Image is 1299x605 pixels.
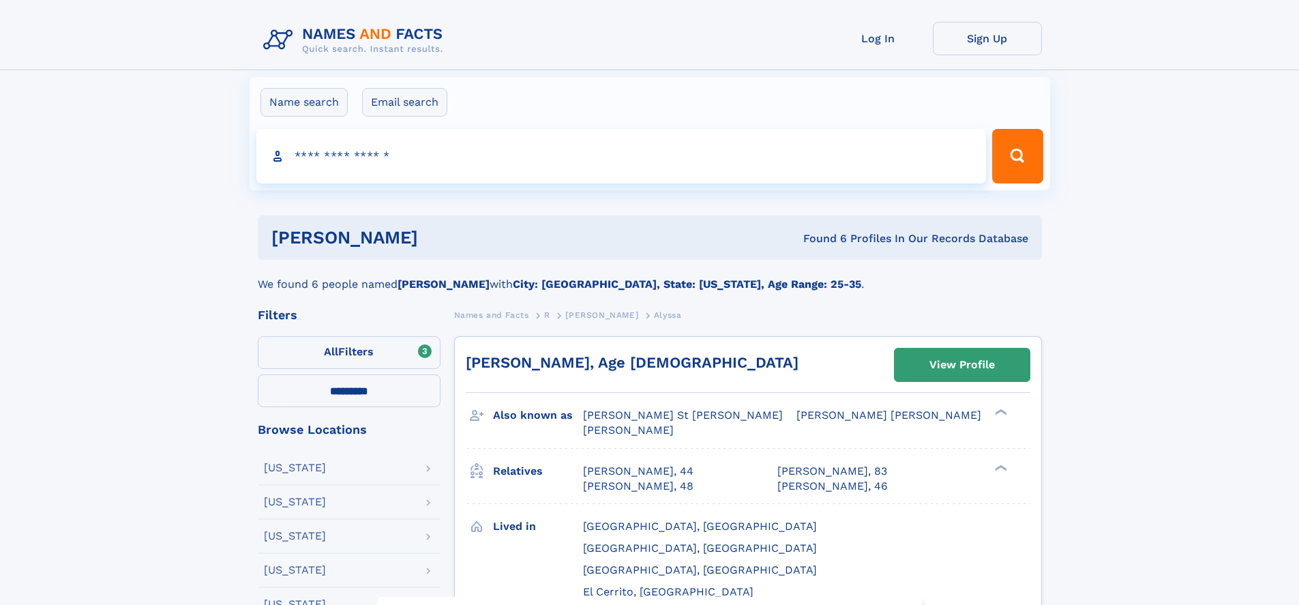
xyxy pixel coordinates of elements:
[258,22,454,59] img: Logo Names and Facts
[260,88,348,117] label: Name search
[583,563,817,576] span: [GEOGRAPHIC_DATA], [GEOGRAPHIC_DATA]
[256,129,987,183] input: search input
[493,460,583,483] h3: Relatives
[583,424,674,437] span: [PERSON_NAME]
[565,306,638,323] a: [PERSON_NAME]
[544,310,550,320] span: R
[583,520,817,533] span: [GEOGRAPHIC_DATA], [GEOGRAPHIC_DATA]
[454,306,529,323] a: Names and Facts
[654,310,682,320] span: Alyssa
[992,129,1043,183] button: Search Button
[493,515,583,538] h3: Lived in
[583,409,783,422] span: [PERSON_NAME] St [PERSON_NAME]
[991,463,1008,472] div: ❯
[929,349,995,381] div: View Profile
[258,309,441,321] div: Filters
[493,404,583,427] h3: Also known as
[777,479,888,494] a: [PERSON_NAME], 46
[824,22,933,55] a: Log In
[583,542,817,555] span: [GEOGRAPHIC_DATA], [GEOGRAPHIC_DATA]
[258,336,441,369] label: Filters
[544,306,550,323] a: R
[583,479,693,494] a: [PERSON_NAME], 48
[777,464,887,479] a: [PERSON_NAME], 83
[610,231,1028,246] div: Found 6 Profiles In Our Records Database
[398,278,490,291] b: [PERSON_NAME]
[264,462,326,473] div: [US_STATE]
[565,310,638,320] span: [PERSON_NAME]
[264,497,326,507] div: [US_STATE]
[895,349,1030,381] a: View Profile
[991,408,1008,417] div: ❯
[583,464,693,479] a: [PERSON_NAME], 44
[258,260,1042,293] div: We found 6 people named with .
[583,585,753,598] span: El Cerrito, [GEOGRAPHIC_DATA]
[271,229,611,246] h1: [PERSON_NAME]
[933,22,1042,55] a: Sign Up
[513,278,861,291] b: City: [GEOGRAPHIC_DATA], State: [US_STATE], Age Range: 25-35
[324,345,338,358] span: All
[264,531,326,542] div: [US_STATE]
[466,354,798,371] a: [PERSON_NAME], Age [DEMOGRAPHIC_DATA]
[258,424,441,436] div: Browse Locations
[264,565,326,576] div: [US_STATE]
[796,409,981,422] span: [PERSON_NAME] [PERSON_NAME]
[362,88,447,117] label: Email search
